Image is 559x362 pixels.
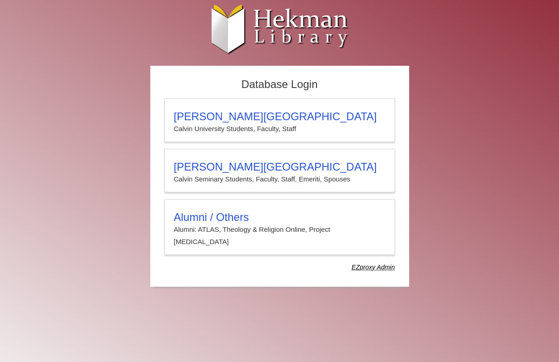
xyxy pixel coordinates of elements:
a: [PERSON_NAME][GEOGRAPHIC_DATA]Calvin University Students, Faculty, Staff [164,98,395,142]
h3: Alumni / Others [174,211,386,224]
h3: [PERSON_NAME][GEOGRAPHIC_DATA] [174,161,386,173]
a: [PERSON_NAME][GEOGRAPHIC_DATA]Calvin Seminary Students, Faculty, Staff, Emeriti, Spouses [164,149,395,192]
p: Alumni: ATLAS, Theology & Religion Online, Project [MEDICAL_DATA] [174,224,386,248]
h3: [PERSON_NAME][GEOGRAPHIC_DATA] [174,110,386,123]
h2: Database Login [160,75,400,94]
dfn: Use Alumni login [351,264,395,271]
p: Calvin University Students, Faculty, Staff [174,123,386,135]
p: Calvin Seminary Students, Faculty, Staff, Emeriti, Spouses [174,173,386,185]
summary: Alumni / OthersAlumni: ATLAS, Theology & Religion Online, Project [MEDICAL_DATA] [174,211,386,248]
